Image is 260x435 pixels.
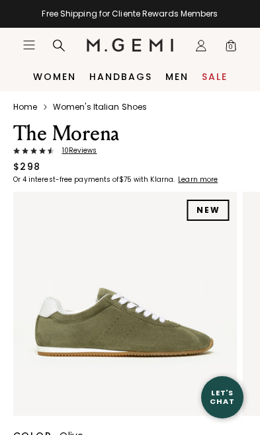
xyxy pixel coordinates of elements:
a: Sale [202,71,228,82]
klarna-placement-style-cta: Learn more [178,175,218,184]
div: NEW [187,200,230,221]
div: $298 [13,160,41,173]
klarna-placement-style-body: Or 4 interest-free payments of [13,175,119,184]
div: Let's Chat [201,389,243,405]
img: The Morena [13,192,237,416]
a: Handbags [89,71,152,82]
a: Home [13,102,37,112]
klarna-placement-style-body: with Klarna [134,175,177,184]
a: Learn more [177,176,218,184]
a: Women's Italian Shoes [53,102,147,112]
a: 10Reviews [13,147,218,155]
a: Women [33,71,76,82]
h1: The Morena [13,120,218,147]
img: M.Gemi [87,38,173,52]
span: 0 [224,42,238,55]
klarna-placement-style-amount: $75 [119,175,132,184]
button: Open site menu [22,38,36,52]
a: Men [165,71,189,82]
span: 10 Review s [54,147,97,155]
